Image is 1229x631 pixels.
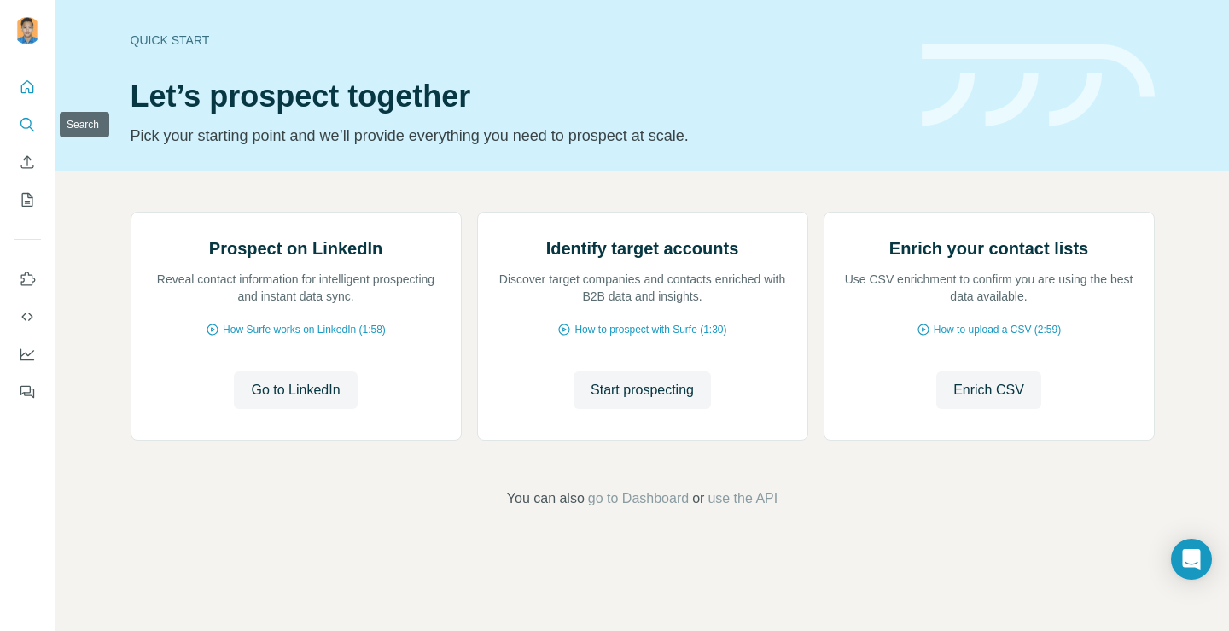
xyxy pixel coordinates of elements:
[14,339,41,370] button: Dashboard
[1171,539,1212,580] div: Open Intercom Messenger
[591,380,694,400] span: Start prospecting
[495,271,790,305] p: Discover target companies and contacts enriched with B2B data and insights.
[14,72,41,102] button: Quick start
[842,271,1137,305] p: Use CSV enrichment to confirm you are using the best data available.
[546,237,739,260] h2: Identify target accounts
[14,377,41,407] button: Feedback
[574,322,726,337] span: How to prospect with Surfe (1:30)
[953,380,1024,400] span: Enrich CSV
[251,380,340,400] span: Go to LinkedIn
[149,271,444,305] p: Reveal contact information for intelligent prospecting and instant data sync.
[209,237,382,260] h2: Prospect on LinkedIn
[936,371,1041,409] button: Enrich CSV
[131,79,901,114] h1: Let’s prospect together
[708,488,778,509] button: use the API
[14,184,41,215] button: My lists
[922,44,1155,127] img: banner
[934,322,1061,337] span: How to upload a CSV (2:59)
[574,371,711,409] button: Start prospecting
[14,147,41,178] button: Enrich CSV
[507,488,585,509] span: You can also
[223,322,386,337] span: How Surfe works on LinkedIn (1:58)
[588,488,689,509] button: go to Dashboard
[14,109,41,140] button: Search
[131,124,901,148] p: Pick your starting point and we’ll provide everything you need to prospect at scale.
[14,264,41,295] button: Use Surfe on LinkedIn
[14,301,41,332] button: Use Surfe API
[14,17,41,44] img: Avatar
[234,371,357,409] button: Go to LinkedIn
[889,237,1088,260] h2: Enrich your contact lists
[131,32,901,49] div: Quick start
[692,488,704,509] span: or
